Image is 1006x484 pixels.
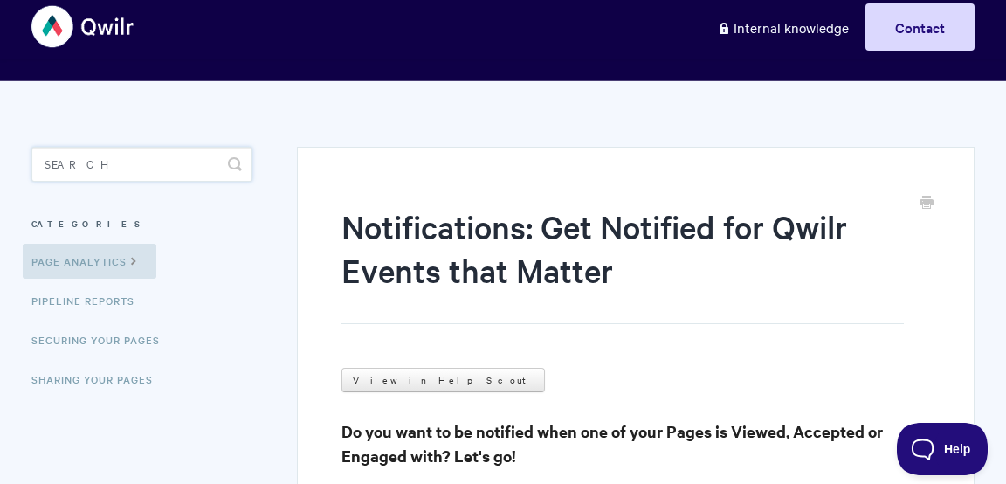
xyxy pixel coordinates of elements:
[897,423,989,475] iframe: Toggle Customer Support
[920,194,934,213] a: Print this Article
[341,204,904,324] h1: Notifications: Get Notified for Qwilr Events that Matter
[865,3,975,51] a: Contact
[31,147,252,182] input: Search
[341,368,545,392] a: View in Help Scout
[23,244,156,279] a: Page Analytics
[31,208,252,239] h3: Categories
[31,283,148,318] a: Pipeline reports
[31,322,173,357] a: Securing Your Pages
[341,419,930,468] h3: Do you want to be notified when one of your Pages is Viewed, Accepted or Engaged with? Let's go!
[31,362,166,397] a: Sharing Your Pages
[704,3,862,51] a: Internal knowledge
